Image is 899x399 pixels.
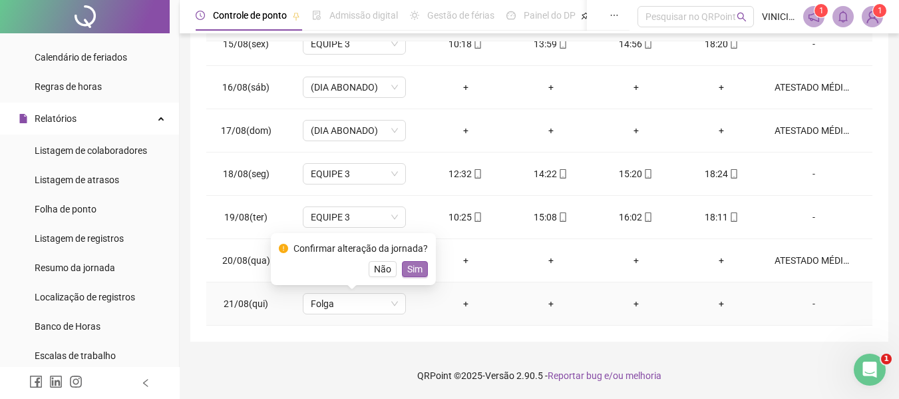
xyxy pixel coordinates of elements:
[427,10,494,21] span: Gestão de férias
[402,261,428,277] button: Sim
[775,210,853,224] div: -
[728,212,739,222] span: mobile
[224,298,268,309] span: 21/08(qui)
[279,244,288,253] span: exclamation-circle
[775,123,853,138] div: ATESTADO MÉDICO.
[221,125,271,136] span: 17/08(dom)
[775,296,853,311] div: -
[35,175,119,185] span: Listagem de atrasos
[728,39,739,49] span: mobile
[519,296,583,311] div: +
[775,167,853,181] div: -
[434,80,498,95] div: +
[642,212,653,222] span: mobile
[434,253,498,268] div: +
[873,4,886,17] sup: Atualize o seu contato no menu Meus Dados
[223,39,269,49] span: 15/08(sex)
[604,80,668,95] div: +
[862,7,882,27] img: 59819
[519,167,583,181] div: 14:22
[689,37,753,51] div: 18:20
[689,210,753,224] div: 18:11
[434,167,498,181] div: 12:32
[35,262,115,273] span: Resumo da jornada
[29,375,43,388] span: facebook
[689,123,753,138] div: +
[610,11,619,20] span: ellipsis
[519,80,583,95] div: +
[35,350,116,361] span: Escalas de trabalho
[311,77,398,97] span: (DIA ABONADO)
[604,253,668,268] div: +
[775,37,853,51] div: -
[407,262,423,276] span: Sim
[311,164,398,184] span: EQUIPE 3
[689,296,753,311] div: +
[311,207,398,227] span: EQUIPE 3
[410,11,419,20] span: sun
[35,113,77,124] span: Relatórios
[224,212,268,222] span: 19/08(ter)
[642,39,653,49] span: mobile
[472,212,482,222] span: mobile
[814,4,828,17] sup: 1
[434,296,498,311] div: +
[141,378,150,388] span: left
[374,262,391,276] span: Não
[775,253,853,268] div: ATESTADO MÉDICO.
[312,11,321,20] span: file-done
[369,261,397,277] button: Não
[49,375,63,388] span: linkedin
[35,321,100,332] span: Banco de Horas
[524,10,576,21] span: Painel do DP
[472,169,482,179] span: mobile
[293,241,428,256] div: Confirmar alteração da jornada?
[311,34,398,54] span: EQUIPE 3
[878,6,882,15] span: 1
[196,11,205,20] span: clock-circle
[689,80,753,95] div: +
[292,12,300,20] span: pushpin
[837,11,849,23] span: bell
[35,145,147,156] span: Listagem de colaboradores
[35,233,124,244] span: Listagem de registros
[642,169,653,179] span: mobile
[472,39,482,49] span: mobile
[19,114,28,123] span: file
[434,37,498,51] div: 10:18
[581,12,589,20] span: pushpin
[604,167,668,181] div: 15:20
[604,37,668,51] div: 14:56
[506,11,516,20] span: dashboard
[180,352,899,399] footer: QRPoint © 2025 - 2.90.5 -
[434,210,498,224] div: 10:25
[689,253,753,268] div: +
[557,39,568,49] span: mobile
[854,354,886,386] iframe: Intercom live chat
[557,169,568,179] span: mobile
[775,80,853,95] div: ATESTADO MÉDICO.
[519,253,583,268] div: +
[35,52,127,63] span: Calendário de feriados
[311,294,398,314] span: Folga
[881,354,892,364] span: 1
[35,81,102,92] span: Regras de horas
[762,9,795,24] span: VINICIUS
[69,375,83,388] span: instagram
[808,11,820,23] span: notification
[604,123,668,138] div: +
[222,255,270,266] span: 20/08(qua)
[689,167,753,181] div: 18:24
[737,12,747,22] span: search
[35,292,135,302] span: Localização de registros
[223,169,270,179] span: 18/08(seg)
[329,10,398,21] span: Admissão digital
[485,370,514,381] span: Versão
[222,82,270,93] span: 16/08(sáb)
[519,37,583,51] div: 13:59
[604,210,668,224] div: 16:02
[548,370,661,381] span: Reportar bug e/ou melhoria
[519,210,583,224] div: 15:08
[604,296,668,311] div: +
[819,6,824,15] span: 1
